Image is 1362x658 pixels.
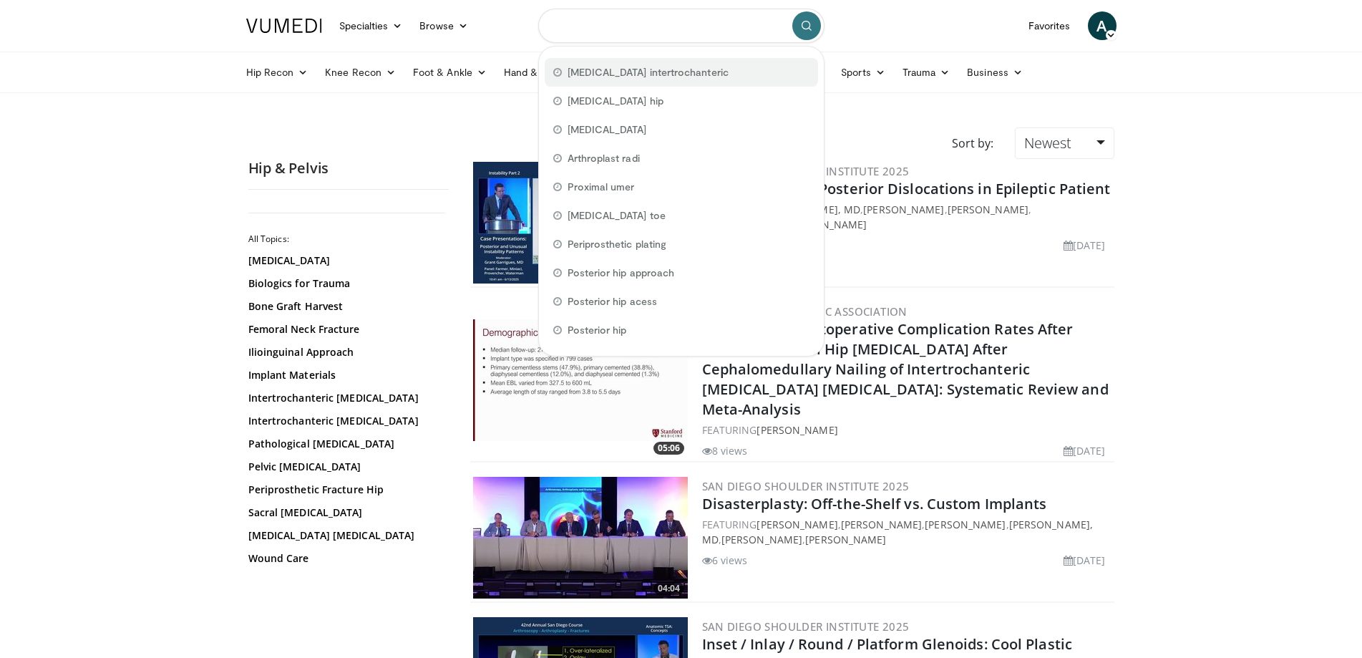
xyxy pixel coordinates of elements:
a: Inset / Inlay / Round / Platform Glenoids: Cool Plastic [702,634,1073,654]
img: 9a3f65c2-bad9-4b89-8839-a87fda9cb86f.300x170_q85_crop-smart_upscale.jpg [473,319,688,441]
a: Pelvic [MEDICAL_DATA] [248,460,442,474]
a: Sacral [MEDICAL_DATA] [248,505,442,520]
span: [MEDICAL_DATA] [568,122,647,137]
span: Posterior hip [568,323,627,337]
a: Hip Recon [238,58,317,87]
a: [PERSON_NAME] [786,218,867,231]
a: Wound Care [248,551,442,566]
span: [MEDICAL_DATA] hip [568,94,663,108]
a: [PERSON_NAME] [948,203,1028,216]
span: Newest [1024,133,1071,153]
a: Hand & Wrist [495,58,588,87]
a: Bone Graft Harvest [248,299,442,314]
a: Ilioinguinal Approach [248,345,442,359]
a: Intertrochanteric [MEDICAL_DATA] [248,391,442,405]
a: Femoral Neck Fracture [248,322,442,337]
div: FEATURING , , , , [702,202,1112,232]
span: 04:04 [653,582,684,595]
h2: All Topics: [248,233,445,245]
a: [PERSON_NAME] [805,533,886,546]
a: Specialties [331,11,412,40]
div: FEATURING [702,422,1112,437]
a: Periprosthetic Fracture Hip [248,483,442,497]
span: Periprosthetic plating [568,237,667,251]
a: Intertrochanteric [MEDICAL_DATA] [248,414,442,428]
a: [MEDICAL_DATA] [248,253,442,268]
a: Implant Materials [248,368,442,382]
a: 05:32 [473,162,688,284]
a: [PERSON_NAME] [841,518,922,531]
input: Search topics, interventions [538,9,825,43]
a: San Diego Shoulder Institute 2025 [702,479,910,493]
li: [DATE] [1064,443,1106,458]
li: [DATE] [1064,238,1106,253]
span: Posterior hip approach [568,266,675,280]
img: 81c0246e-5add-4a6c-a4b8-c74a4ca8a3e4.300x170_q85_crop-smart_upscale.jpg [473,477,688,599]
li: 6 views [702,553,748,568]
li: [DATE] [1064,553,1106,568]
a: [PERSON_NAME] [863,203,944,216]
h2: Hip & Pelvis [248,159,449,178]
a: Pathological [MEDICAL_DATA] [248,437,442,451]
a: Foot & Ankle [404,58,495,87]
span: [MEDICAL_DATA] toe [568,208,666,223]
a: Disasterplasty: Off-the-Shelf vs. Custom Implants [702,494,1047,513]
a: 04:04 [473,477,688,599]
span: Proximal umer [568,180,635,194]
a: Trauma [894,58,959,87]
a: Browse [411,11,477,40]
img: VuMedi Logo [246,19,322,33]
a: A [1088,11,1117,40]
span: 05:06 [653,442,684,455]
a: [PERSON_NAME] [757,423,837,437]
a: Newest [1015,127,1114,159]
span: Posterior hip acess [568,294,657,309]
div: FEATURING , , , , , [702,517,1112,547]
a: Favorites [1020,11,1079,40]
div: Sort by: [941,127,1004,159]
span: Arthroplast radi [568,151,640,165]
li: 8 views [702,443,748,458]
a: San Diego Shoulder Institute 2025 [702,619,910,634]
a: [PERSON_NAME] [925,518,1006,531]
a: Sports [832,58,894,87]
a: Knee Recon [316,58,404,87]
a: Biologics for Trauma [248,276,442,291]
a: Business [958,58,1031,87]
span: [MEDICAL_DATA] intertrochanteric [568,65,729,79]
a: Bilateral Locked Posterior Dislocations in Epileptic Patient [702,179,1111,198]
a: Revision and Postoperative Complication Rates After Conversion Total Hip [MEDICAL_DATA] After Cep... [702,319,1109,419]
a: 05:06 [473,319,688,441]
a: [MEDICAL_DATA] [MEDICAL_DATA] [248,528,442,543]
a: [PERSON_NAME] [721,533,802,546]
img: 62596bc6-63d7-4429-bb8d-708b1a4f69e0.300x170_q85_crop-smart_upscale.jpg [473,162,688,284]
a: [PERSON_NAME] [757,518,837,531]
